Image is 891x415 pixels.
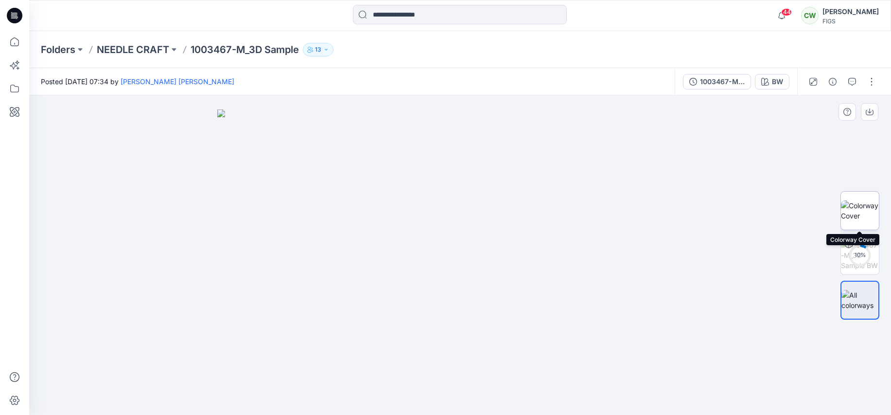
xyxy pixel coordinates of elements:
div: 10 % [848,251,872,259]
div: CW [801,7,819,24]
div: 1003467-M_3D Sample [700,76,745,87]
a: Folders [41,43,75,56]
div: FIGS [822,18,879,25]
span: Posted [DATE] 07:34 by [41,76,234,87]
img: All colorways [841,290,878,310]
button: 1003467-M_3D Sample [683,74,751,90]
a: NEEDLE CRAFT [97,43,169,56]
img: Colorway Cover [841,200,879,221]
p: 13 [315,44,321,55]
button: BW [755,74,789,90]
span: 44 [781,8,792,16]
div: [PERSON_NAME] [822,6,879,18]
div: BW [772,76,783,87]
p: 1003467-M_3D Sample [191,43,299,56]
a: [PERSON_NAME] [PERSON_NAME] [121,77,234,86]
img: 1003467-M_3D Sample BW [841,240,879,271]
button: 13 [303,43,333,56]
button: Details [825,74,840,90]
